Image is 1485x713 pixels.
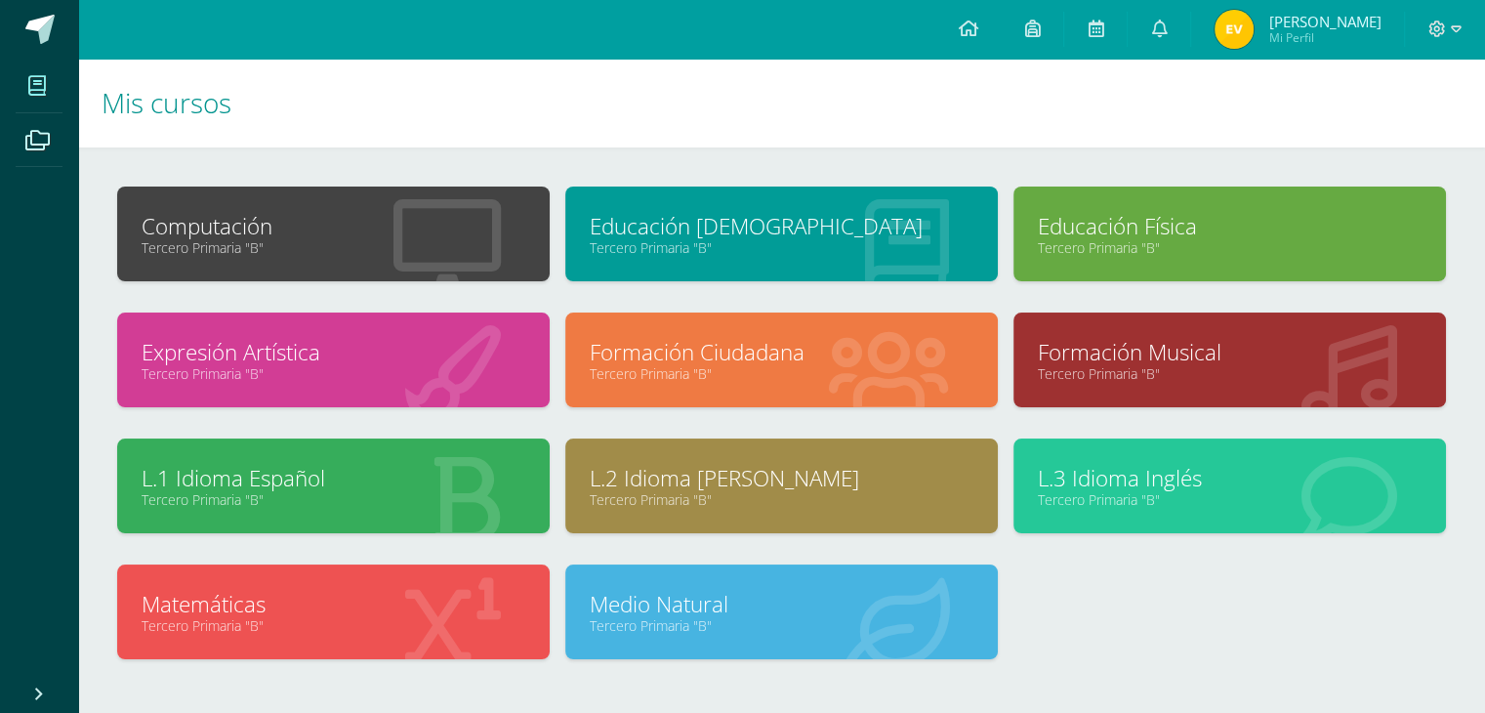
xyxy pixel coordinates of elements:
img: 65e1c9fac06c2d7639c5ed34a9508b20.png [1215,10,1254,49]
a: Formación Musical [1038,337,1422,367]
a: Tercero Primaria "B" [590,364,973,383]
a: Medio Natural [590,589,973,619]
span: Mi Perfil [1268,29,1381,46]
a: Tercero Primaria "B" [142,238,525,257]
a: Educación [DEMOGRAPHIC_DATA] [590,211,973,241]
a: Expresión Artística [142,337,525,367]
span: [PERSON_NAME] [1268,12,1381,31]
a: L.1 Idioma Español [142,463,525,493]
a: Tercero Primaria "B" [1038,364,1422,383]
a: L.3 Idioma Inglés [1038,463,1422,493]
span: Mis cursos [102,84,231,121]
a: Tercero Primaria "B" [142,364,525,383]
a: Tercero Primaria "B" [142,490,525,509]
a: L.2 Idioma [PERSON_NAME] [590,463,973,493]
a: Tercero Primaria "B" [142,616,525,635]
a: Tercero Primaria "B" [1038,238,1422,257]
a: Matemáticas [142,589,525,619]
a: Tercero Primaria "B" [590,490,973,509]
a: Computación [142,211,525,241]
a: Formación Ciudadana [590,337,973,367]
a: Educación Física [1038,211,1422,241]
a: Tercero Primaria "B" [590,616,973,635]
a: Tercero Primaria "B" [590,238,973,257]
a: Tercero Primaria "B" [1038,490,1422,509]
